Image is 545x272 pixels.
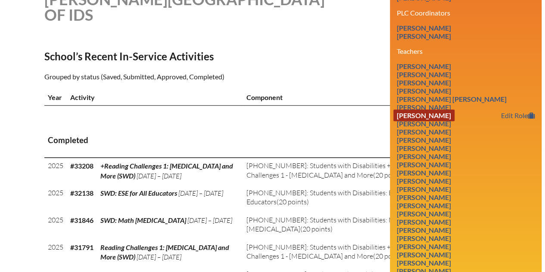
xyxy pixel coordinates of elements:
[100,189,177,197] span: SWD: ESE for All Educators
[137,253,181,261] span: [DATE] – [DATE]
[393,134,455,146] a: [PERSON_NAME]
[397,47,535,55] h3: Teachers
[243,158,451,185] td: (20 points)
[393,224,455,236] a: [PERSON_NAME]
[178,189,223,197] span: [DATE] – [DATE]
[70,216,93,224] b: #31846
[44,185,67,212] td: 2025
[243,239,451,266] td: (20 points)
[393,142,455,154] a: [PERSON_NAME]
[393,93,510,105] a: [PERSON_NAME] [PERSON_NAME]
[393,30,455,42] a: [PERSON_NAME]
[393,191,455,203] a: [PERSON_NAME]
[243,185,451,212] td: (20 points)
[44,239,67,266] td: 2025
[393,167,455,178] a: [PERSON_NAME]
[187,216,232,225] span: [DATE] – [DATE]
[393,175,455,187] a: [PERSON_NAME]
[246,243,418,260] span: [PHONE_NUMBER]: Students with Disabilities + Reading: Challenges 1 - [MEDICAL_DATA] and More
[246,188,419,206] span: [PHONE_NUMBER]: Students with Disabilities: ESE for All Educators
[44,212,67,239] td: 2025
[393,249,455,260] a: [PERSON_NAME]
[44,50,348,63] h2: School’s Recent In-Service Activities
[393,159,455,170] a: [PERSON_NAME]
[498,109,538,121] a: Edit Role
[100,243,229,261] span: Reading Challenges 1: [MEDICAL_DATA] and More (SWD)
[397,9,535,17] h3: PLC Coordinators
[70,189,93,197] b: #32138
[100,162,233,179] span: +Reading Challenges 1: [MEDICAL_DATA] and More (SWD)
[393,241,455,252] a: [PERSON_NAME]
[243,89,451,106] th: Component
[137,172,181,180] span: [DATE] – [DATE]
[67,89,243,106] th: Activity
[393,257,455,269] a: [PERSON_NAME]
[246,216,405,233] span: [PHONE_NUMBER]: Students with Disabilities: Math [MEDICAL_DATA]
[393,85,455,97] a: [PERSON_NAME]
[100,216,186,224] span: SWD: Math [MEDICAL_DATA]
[393,150,455,162] a: [PERSON_NAME]
[243,212,451,239] td: (20 points)
[393,118,455,129] a: [PERSON_NAME]
[70,162,93,170] b: #33208
[393,69,455,80] a: [PERSON_NAME]
[48,135,498,146] h3: Completed
[44,158,67,185] td: 2025
[393,208,455,219] a: [PERSON_NAME]
[393,126,455,138] a: [PERSON_NAME]
[393,216,455,228] a: [PERSON_NAME]
[70,243,93,251] b: #31791
[393,22,455,34] a: [PERSON_NAME]
[393,101,455,113] a: [PERSON_NAME]
[393,77,455,88] a: [PERSON_NAME]
[393,60,455,72] a: [PERSON_NAME]
[393,200,455,211] a: [PERSON_NAME]
[393,183,455,195] a: [PERSON_NAME]
[246,161,418,179] span: [PHONE_NUMBER]: Students with Disabilities + Reading: Challenges 1 - [MEDICAL_DATA] and More
[393,232,455,244] a: [PERSON_NAME]
[44,89,67,106] th: Year
[393,109,455,121] a: [PERSON_NAME]
[44,71,348,82] p: Grouped by status (Saved, Submitted, Approved, Completed)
